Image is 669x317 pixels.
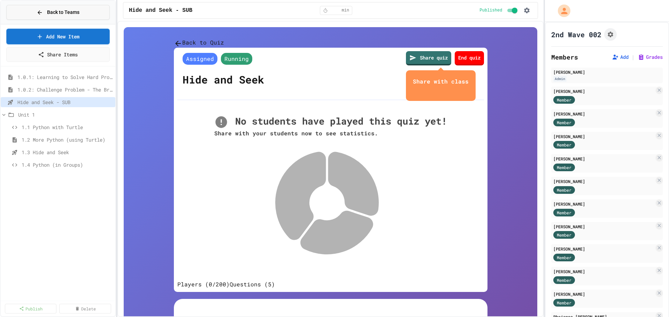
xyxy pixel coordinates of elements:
span: Member [557,300,571,306]
div: Share with class [413,77,469,86]
span: Published [480,8,502,13]
span: Hide and Seek - SUB [129,6,192,15]
div: [PERSON_NAME] [553,201,654,207]
span: Running [221,53,252,65]
div: [PERSON_NAME] [553,268,654,275]
div: [PERSON_NAME] [553,88,654,94]
span: Back to Teams [47,9,79,16]
span: Unit 1 [18,111,113,118]
h2: Members [551,52,578,62]
span: Member [557,97,571,103]
div: [PERSON_NAME] [553,156,654,162]
span: Member [557,209,571,216]
span: Assigned [183,53,217,65]
div: [PERSON_NAME] [553,246,654,252]
button: Grades [638,54,663,61]
span: Member [557,277,571,283]
div: No students have played this quiz yet! [214,114,447,129]
span: 1.1 Python with Turtle [22,124,113,131]
span: min [342,8,349,13]
span: Member [557,232,571,238]
div: [PERSON_NAME] [553,223,654,230]
a: End quiz [455,51,484,65]
span: Member [557,142,571,148]
span: Member [557,119,571,126]
div: [PERSON_NAME] [553,69,661,75]
a: Share Items [6,47,110,62]
div: Hide and Seek [181,66,266,93]
span: Member [557,254,571,261]
span: 1.4 Python (in Groups) [22,161,113,168]
div: [PERSON_NAME] [553,111,654,117]
a: Delete [59,304,111,314]
span: 1.3 Hide and Seek [22,149,113,156]
button: Assignment Settings [604,28,617,41]
button: Back to Quiz [174,38,224,48]
div: [PERSON_NAME] [553,133,654,140]
div: [PERSON_NAME] [553,178,654,184]
div: basic tabs example [177,280,275,288]
span: Hide and Seek - SUB [17,98,113,106]
button: Add [612,54,629,61]
button: Players (0/200) [177,280,230,288]
h1: 2nd Wave 002 [551,30,601,39]
a: Publish [5,304,56,314]
div: [PERSON_NAME] [553,291,654,297]
div: Admin [553,76,567,82]
a: Add New Item [6,29,109,44]
span: | [631,53,635,61]
a: Share quiz [406,51,451,65]
div: My Account [551,3,572,19]
button: Back to Teams [6,5,110,20]
span: Member [557,164,571,171]
span: Member [557,187,571,193]
div: Content is published and visible to students [480,6,519,15]
span: 1.0.2: Challenge Problem - The Bridge [17,86,113,93]
div: Share with your students now to see statistics. [214,129,447,137]
span: 1.2 More Python (using Turtle) [22,136,113,143]
span: 1.0.1: Learning to Solve Hard Problems [17,73,113,81]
